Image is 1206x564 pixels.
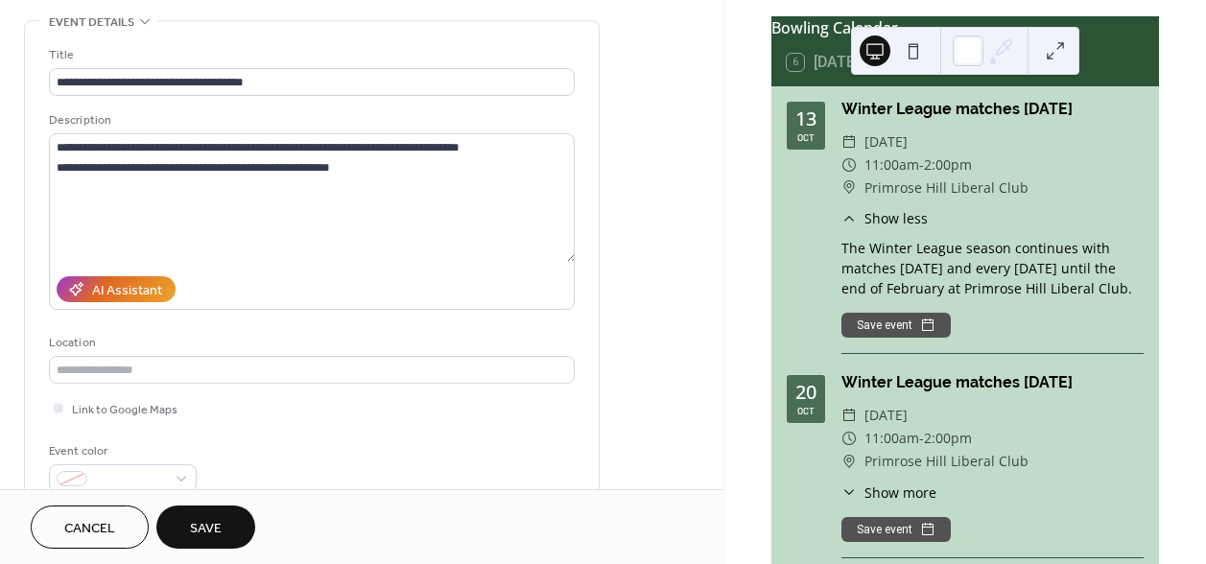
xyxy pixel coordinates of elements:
[64,519,115,539] span: Cancel
[841,371,1144,394] div: Winter League matches [DATE]
[864,404,908,427] span: [DATE]
[841,404,857,427] div: ​
[841,482,936,503] button: ​Show more
[841,153,857,176] div: ​
[771,16,1159,39] div: Bowling Calendar
[797,406,815,415] div: Oct
[795,383,816,402] div: 20
[841,208,857,228] div: ​
[841,176,857,200] div: ​
[190,519,222,539] span: Save
[841,517,951,542] button: Save event
[49,12,134,33] span: Event details
[864,427,919,450] span: 11:00am
[841,98,1144,121] div: Winter League matches [DATE]
[924,427,972,450] span: 2:00pm
[919,153,924,176] span: -
[864,130,908,153] span: [DATE]
[156,505,255,549] button: Save
[841,427,857,450] div: ​
[864,450,1029,473] span: Primrose Hill Liberal Club
[864,208,928,228] span: Show less
[49,110,571,130] div: Description
[841,208,928,228] button: ​Show less
[72,400,177,420] span: Link to Google Maps
[49,333,571,353] div: Location
[841,130,857,153] div: ​
[797,132,815,142] div: Oct
[92,281,162,301] div: AI Assistant
[841,450,857,473] div: ​
[795,109,816,129] div: 13
[841,482,857,503] div: ​
[919,427,924,450] span: -
[49,45,571,65] div: Title
[841,238,1144,298] div: The Winter League season continues with matches [DATE] and every [DATE] until the end of February...
[57,276,176,302] button: AI Assistant
[49,441,193,461] div: Event color
[31,505,149,549] button: Cancel
[841,313,951,338] button: Save event
[864,482,936,503] span: Show more
[924,153,972,176] span: 2:00pm
[864,153,919,176] span: 11:00am
[864,176,1029,200] span: Primrose Hill Liberal Club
